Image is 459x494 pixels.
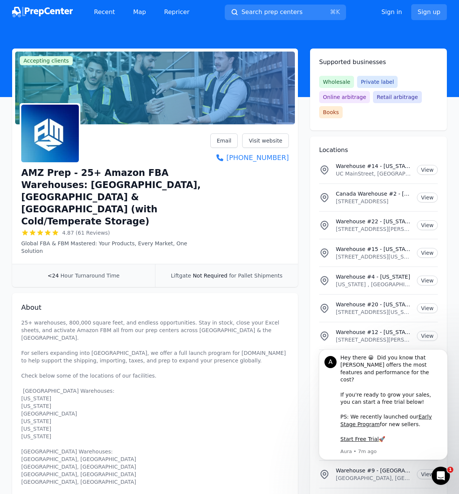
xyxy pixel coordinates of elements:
[336,8,340,16] kbd: K
[336,336,411,343] p: [STREET_ADDRESS][PERSON_NAME][US_STATE]
[12,7,73,17] img: PrepCenter
[319,76,354,88] span: Wholesale
[336,328,411,336] p: Warehouse #12 - [US_STATE]
[417,220,438,230] a: View
[336,190,411,198] p: Canada Warehouse #2 - [GEOGRAPHIC_DATA]
[417,248,438,258] a: View
[225,5,346,20] button: Search prep centers⌘K
[336,273,411,281] p: Warehouse #4 - [US_STATE]
[48,273,59,279] span: <24
[417,331,438,341] a: View
[447,467,453,473] span: 1
[62,229,110,237] span: 4.87 (61 Reviews)
[21,240,210,255] p: Global FBA & FBM Mastered: Your Products, Every Market, One Solution
[336,253,411,260] p: [STREET_ADDRESS][US_STATE]
[21,167,210,227] h1: AMZ Prep - 25+ Amazon FBA Warehouses: [GEOGRAPHIC_DATA], [GEOGRAPHIC_DATA] & [GEOGRAPHIC_DATA] (w...
[417,469,438,479] a: View
[411,4,447,20] a: Sign up
[319,58,438,67] h2: Supported businesses
[417,165,438,175] a: View
[357,76,398,88] span: Private label
[336,218,411,225] p: Warehouse #22 - [US_STATE]
[210,133,238,148] a: Email
[210,152,289,163] a: [PHONE_NUMBER]
[127,5,152,20] a: Map
[171,273,191,279] span: Liftgate
[336,162,411,170] p: Warehouse #14 - [US_STATE]
[21,302,289,313] h2: About
[336,198,411,205] p: [STREET_ADDRESS]
[417,276,438,285] a: View
[336,301,411,308] p: Warehouse #20 - [US_STATE]
[158,5,196,20] a: Repricer
[417,303,438,313] a: View
[229,273,282,279] span: for Pallet Shipments
[319,106,343,118] span: Books
[88,5,121,20] a: Recent
[330,8,336,16] kbd: ⌘
[336,170,411,177] p: UC MainStreet, [GEOGRAPHIC_DATA], [GEOGRAPHIC_DATA], [US_STATE][GEOGRAPHIC_DATA], [GEOGRAPHIC_DATA]
[373,91,421,103] span: Retail arbitrage
[241,8,302,17] span: Search prep centers
[336,308,411,316] p: [STREET_ADDRESS][US_STATE][US_STATE]
[417,193,438,202] a: View
[21,105,79,162] img: AMZ Prep - 25+ Amazon FBA Warehouses: US, Canada & UK (with Cold/Temperate Storage)
[336,225,411,233] p: [STREET_ADDRESS][PERSON_NAME][US_STATE]
[432,467,450,485] iframe: Intercom live chat
[381,8,402,17] a: Sign in
[20,56,73,65] span: Accepting clients
[319,91,370,103] span: Online arbitrage
[336,281,411,288] p: [US_STATE] , [GEOGRAPHIC_DATA]
[242,133,289,148] a: Visit website
[61,273,120,279] span: Hour Turnaround Time
[193,273,227,279] span: Not Required
[307,345,459,474] iframe: Intercom notifications message
[319,146,438,155] h2: Locations
[336,474,411,482] p: [GEOGRAPHIC_DATA], [GEOGRAPHIC_DATA] area, [GEOGRAPHIC_DATA]
[336,245,411,253] p: Warehouse #15 - [US_STATE]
